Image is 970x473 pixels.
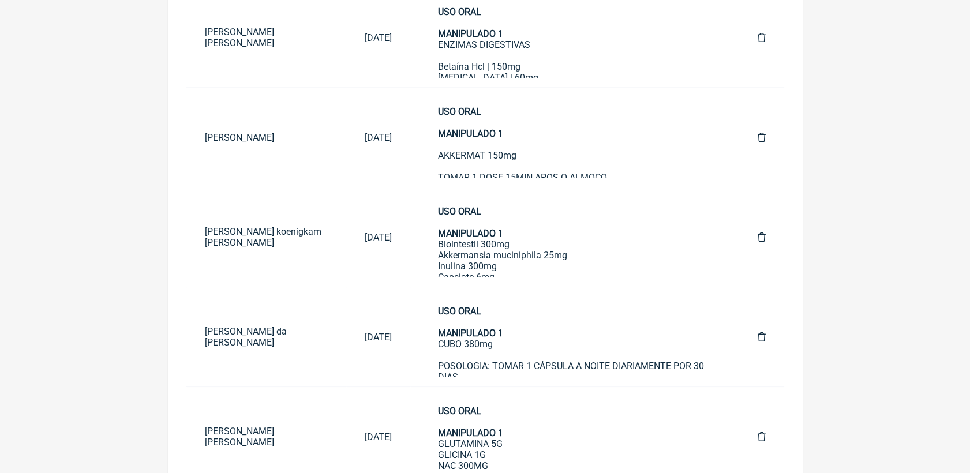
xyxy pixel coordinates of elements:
[420,97,729,178] a: USO ORALMANIPULADO 1AKKERMAT 150mgTOMAR 1 DOSE 15MIN APOS O ALMOÇO.MANIPULADO 2 Faseolamina 400Mg...
[438,106,711,358] div: AKKERMAT 150mg TOMAR 1 DOSE 15MIN APOS O ALMOÇO. Faseolamina 400Mg Cassiolamina 300Mg Glucomanann...
[438,72,711,83] div: [MEDICAL_DATA] | 60mg
[438,306,711,382] div: CUBO 380mg POSOLOGIA: TOMAR 1 CÁPSULA A NOITE DIARIAMENTE POR 30 DIAS
[346,23,410,52] a: [DATE]
[186,317,347,357] a: [PERSON_NAME] da [PERSON_NAME]
[420,197,729,277] a: USO ORALMANIPULADO 1Biointestil 300mgAkkermansia muciniphila 25mgInulina 300mgCapsiate 6mgPosolog...
[438,6,503,39] strong: USO ORAL MANIPULADO 1
[186,416,347,457] a: [PERSON_NAME] [PERSON_NAME]
[346,322,410,352] a: [DATE]
[438,106,503,139] strong: USO ORAL MANIPULADO 1
[438,406,503,438] strong: USO ORAL MANIPULADO 1
[346,223,410,252] a: [DATE]
[346,123,410,152] a: [DATE]
[186,123,347,152] a: [PERSON_NAME]
[346,422,410,452] a: [DATE]
[420,296,729,377] a: USO ORALMANIPULADO 1CUBO 380mgPOSOLOGIA: TOMAR 1 CÁPSULA A NOITE DIARIAMENTE POR 30 DIAS
[438,6,711,61] div: ENZIMAS DIGESTIVAS
[438,206,711,316] div: Biointestil 300mg Akkermansia muciniphila 25mg Inulina 300mg Capsiate 6mg Posologia: Tomar 1 dose...
[438,61,711,72] div: Betaína Hcl | 150mg
[186,17,347,58] a: [PERSON_NAME] [PERSON_NAME]
[186,217,347,257] a: [PERSON_NAME] koenigkam [PERSON_NAME]
[438,306,503,339] strong: USO ORAL MANIPULADO 1
[438,206,503,239] strong: USO ORAL MANIPULADO 1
